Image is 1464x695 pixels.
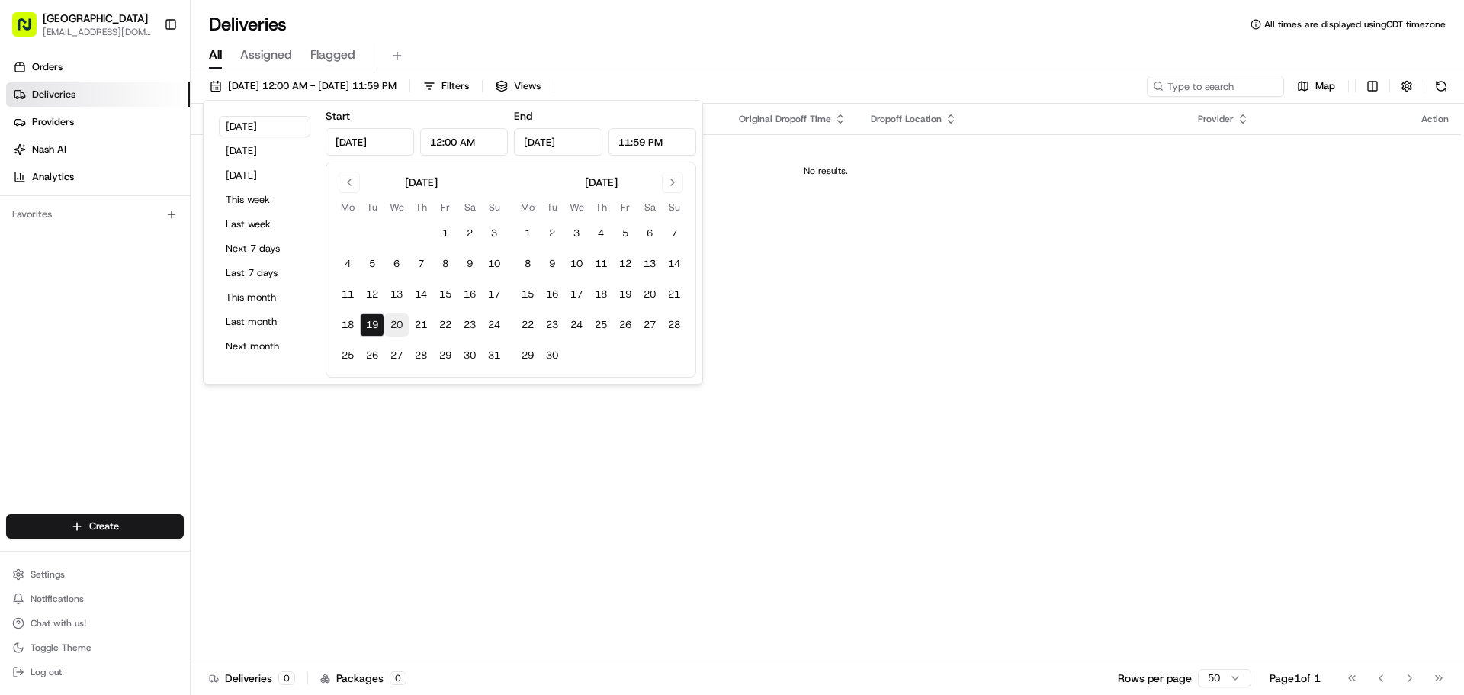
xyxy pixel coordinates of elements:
th: Tuesday [360,199,384,215]
button: 16 [457,282,482,307]
button: Map [1290,76,1342,97]
div: No results. [197,165,1455,177]
button: [EMAIL_ADDRESS][DOMAIN_NAME] [43,26,152,38]
div: 0 [390,671,406,685]
button: Go to previous month [339,172,360,193]
button: 19 [613,282,637,307]
button: 20 [384,313,409,337]
label: Start [326,109,350,123]
button: Create [6,514,184,539]
button: 9 [457,252,482,276]
th: Sunday [482,199,506,215]
button: Next month [219,336,310,357]
div: [DATE] [585,175,618,190]
button: 16 [540,282,564,307]
p: Welcome 👋 [15,61,278,85]
span: [PERSON_NAME] [47,278,124,290]
button: 29 [515,343,540,368]
div: 📗 [15,343,27,355]
div: We're available if you need us! [69,161,210,173]
button: 10 [564,252,589,276]
button: 27 [384,343,409,368]
button: [DATE] [219,140,310,162]
button: 7 [409,252,433,276]
button: [DATE] [219,165,310,186]
span: [DATE] [135,236,166,249]
span: Providers [32,115,74,129]
span: Flagged [310,46,355,64]
button: Start new chat [259,150,278,169]
th: Monday [515,199,540,215]
button: Log out [6,661,184,683]
img: 1736555255976-a54dd68f-1ca7-489b-9aae-adbdc363a1c4 [30,237,43,249]
div: 💻 [129,343,141,355]
div: Past conversations [15,198,102,211]
button: 6 [384,252,409,276]
div: Favorites [6,202,184,227]
button: 3 [482,221,506,246]
th: Saturday [457,199,482,215]
button: Refresh [1430,76,1452,97]
span: Create [89,520,119,533]
button: 25 [335,343,360,368]
a: Powered byPylon [108,378,185,390]
span: Analytics [32,170,74,184]
div: 0 [278,671,295,685]
button: 5 [360,252,384,276]
button: 23 [457,313,482,337]
span: Provider [1198,113,1234,125]
span: Deliveries [32,88,75,101]
button: 7 [662,221,686,246]
th: Wednesday [384,199,409,215]
button: Filters [416,76,476,97]
button: [DATE] 12:00 AM - [DATE] 11:59 PM [203,76,403,97]
button: 12 [613,252,637,276]
th: Friday [433,199,457,215]
input: Date [514,128,602,156]
span: Assigned [240,46,292,64]
span: Filters [441,79,469,93]
span: Map [1315,79,1335,93]
button: 13 [384,282,409,307]
button: 17 [482,282,506,307]
button: 1 [433,221,457,246]
button: This month [219,287,310,308]
button: 3 [564,221,589,246]
a: Orders [6,55,190,79]
button: [GEOGRAPHIC_DATA] [43,11,148,26]
button: 18 [335,313,360,337]
button: 25 [589,313,613,337]
button: 1 [515,221,540,246]
button: 15 [515,282,540,307]
button: Views [489,76,547,97]
span: Knowledge Base [30,341,117,356]
button: 8 [515,252,540,276]
button: 26 [613,313,637,337]
th: Thursday [589,199,613,215]
button: 30 [540,343,564,368]
span: Views [514,79,541,93]
button: 4 [589,221,613,246]
span: All times are displayed using CDT timezone [1264,18,1446,31]
img: Masood Aslam [15,263,40,288]
span: Orders [32,60,63,74]
input: Clear [40,98,252,114]
button: 6 [637,221,662,246]
button: 28 [409,343,433,368]
span: Log out [30,666,62,678]
input: Time [420,128,509,156]
button: 11 [335,282,360,307]
span: Dropoff Location [871,113,942,125]
span: [PERSON_NAME] [47,236,124,249]
button: 17 [564,282,589,307]
span: Original Dropoff Time [739,113,831,125]
img: 1736555255976-a54dd68f-1ca7-489b-9aae-adbdc363a1c4 [15,146,43,173]
button: Toggle Theme [6,637,184,658]
th: Sunday [662,199,686,215]
h1: Deliveries [209,12,287,37]
button: 29 [433,343,457,368]
button: 23 [540,313,564,337]
a: Deliveries [6,82,190,107]
div: Action [1421,113,1449,125]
